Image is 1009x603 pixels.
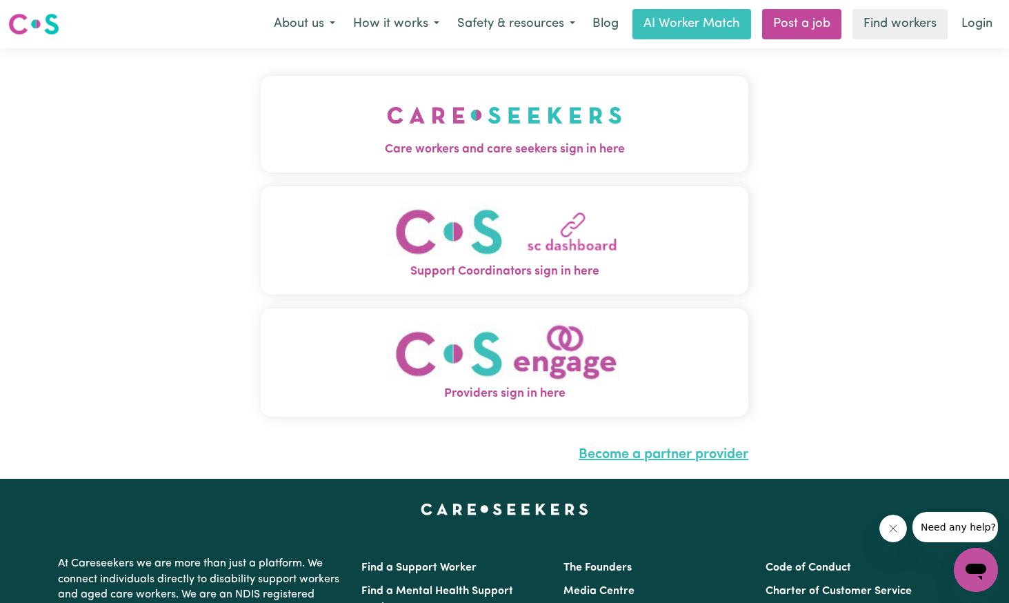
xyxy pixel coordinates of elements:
a: Login [953,9,1001,39]
a: Find workers [852,9,948,39]
a: Code of Conduct [766,562,851,573]
a: Careseekers logo [8,8,59,40]
iframe: Message from company [912,512,998,542]
a: Become a partner provider [579,448,748,462]
button: About us [265,10,344,39]
a: AI Worker Match [632,9,751,39]
button: Care workers and care seekers sign in here [261,76,749,172]
a: Media Centre [563,586,635,597]
button: Support Coordinators sign in here [261,186,749,295]
button: Safety & resources [448,10,584,39]
a: Post a job [762,9,841,39]
span: Support Coordinators sign in here [261,263,749,281]
a: Blog [584,9,627,39]
iframe: Close message [879,515,907,542]
a: Charter of Customer Service [766,586,912,597]
span: Care workers and care seekers sign in here [261,141,749,159]
button: How it works [344,10,448,39]
iframe: Button to launch messaging window [954,548,998,592]
a: Careseekers home page [421,504,588,515]
span: Providers sign in here [261,385,749,403]
img: Careseekers logo [8,12,59,37]
button: Providers sign in here [261,308,749,417]
a: The Founders [563,562,632,573]
a: Find a Support Worker [361,562,477,573]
